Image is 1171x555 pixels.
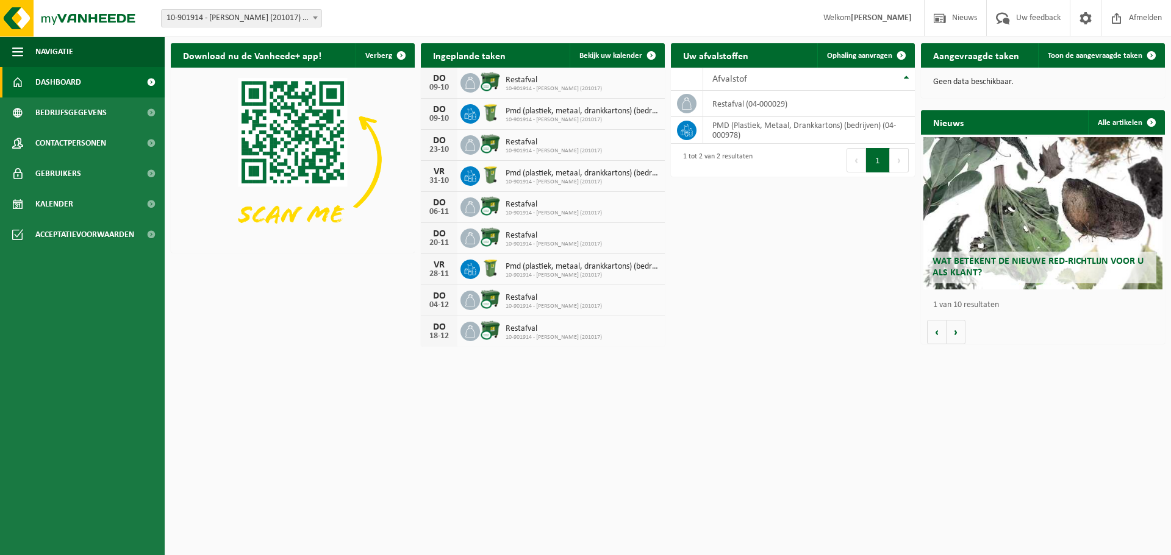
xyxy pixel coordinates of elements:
[506,76,602,85] span: Restafval
[506,169,659,179] span: Pmd (plastiek, metaal, drankkartons) (bedrijven)
[365,52,392,60] span: Verberg
[933,301,1159,309] p: 1 van 10 resultaten
[579,52,642,60] span: Bekijk uw kalender
[35,189,73,219] span: Kalender
[427,105,451,115] div: DO
[356,43,414,68] button: Verberg
[506,324,602,334] span: Restafval
[35,97,107,128] span: Bedrijfsgegevens
[506,138,602,147] span: Restafval
[427,167,451,177] div: VR
[427,322,451,332] div: DO
[506,231,602,241] span: Restafval
[427,291,451,301] div: DO
[480,289,501,309] img: WB-1100-CU
[427,115,451,123] div: 09-10
[570,43,664,68] a: Bekijk uw kalender
[427,332,451,341] div: 18-12
[480,71,501,92] img: WB-1100-CU
[427,74,451,83] div: DO
[1038,43,1164,68] a: Toon de aangevraagde taken
[671,43,761,67] h2: Uw afvalstoffen
[480,227,501,247] img: WB-1100-CU
[480,102,501,123] img: WB-0240-HPE-GN-50
[35,158,81,189] span: Gebruikers
[1088,110,1164,135] a: Alle artikelen
[427,136,451,146] div: DO
[677,147,753,174] div: 1 tot 2 van 2 resultaten
[851,13,912,23] strong: [PERSON_NAME]
[921,110,976,134] h2: Nieuws
[171,68,415,250] img: Download de VHEPlus App
[480,164,501,185] img: WB-0240-HPE-GN-50
[506,293,602,303] span: Restafval
[427,83,451,92] div: 09-10
[427,229,451,239] div: DO
[817,43,914,68] a: Ophaling aanvragen
[506,303,602,310] span: 10-901914 - [PERSON_NAME] (201017)
[703,91,915,117] td: restafval (04-000029)
[506,334,602,341] span: 10-901914 - [PERSON_NAME] (201017)
[947,320,965,344] button: Volgende
[35,219,134,250] span: Acceptatievoorwaarden
[506,147,602,155] span: 10-901914 - [PERSON_NAME] (201017)
[427,198,451,208] div: DO
[427,146,451,154] div: 23-10
[890,148,909,172] button: Next
[506,262,659,272] span: Pmd (plastiek, metaal, drankkartons) (bedrijven)
[480,133,501,154] img: WB-1100-CU
[421,43,518,67] h2: Ingeplande taken
[427,177,451,185] div: 31-10
[506,241,602,248] span: 10-901914 - [PERSON_NAME] (201017)
[506,116,659,124] span: 10-901914 - [PERSON_NAME] (201017)
[427,208,451,216] div: 06-11
[427,301,451,309] div: 04-12
[480,258,501,278] img: WB-0240-HPE-GN-50
[427,239,451,247] div: 20-11
[162,10,321,27] span: 10-901914 - AVA AALST (201017) - AALST
[35,37,73,67] span: Navigatie
[480,320,501,341] img: WB-1100-CU
[506,107,659,116] span: Pmd (plastiek, metaal, drankkartons) (bedrijven)
[927,320,947,344] button: Vorige
[427,260,451,270] div: VR
[712,74,747,84] span: Afvalstof
[506,179,659,186] span: 10-901914 - [PERSON_NAME] (201017)
[933,78,1153,87] p: Geen data beschikbaar.
[506,210,602,217] span: 10-901914 - [PERSON_NAME] (201017)
[847,148,866,172] button: Previous
[827,52,892,60] span: Ophaling aanvragen
[161,9,322,27] span: 10-901914 - AVA AALST (201017) - AALST
[506,85,602,93] span: 10-901914 - [PERSON_NAME] (201017)
[427,270,451,278] div: 28-11
[171,43,334,67] h2: Download nu de Vanheede+ app!
[1048,52,1142,60] span: Toon de aangevraagde taken
[923,137,1162,289] a: Wat betekent de nieuwe RED-richtlijn voor u als klant?
[703,117,915,144] td: PMD (Plastiek, Metaal, Drankkartons) (bedrijven) (04-000978)
[506,200,602,210] span: Restafval
[921,43,1031,67] h2: Aangevraagde taken
[933,256,1144,278] span: Wat betekent de nieuwe RED-richtlijn voor u als klant?
[35,67,81,97] span: Dashboard
[480,196,501,216] img: WB-1100-CU
[506,272,659,279] span: 10-901914 - [PERSON_NAME] (201017)
[35,128,106,158] span: Contactpersonen
[866,148,890,172] button: 1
